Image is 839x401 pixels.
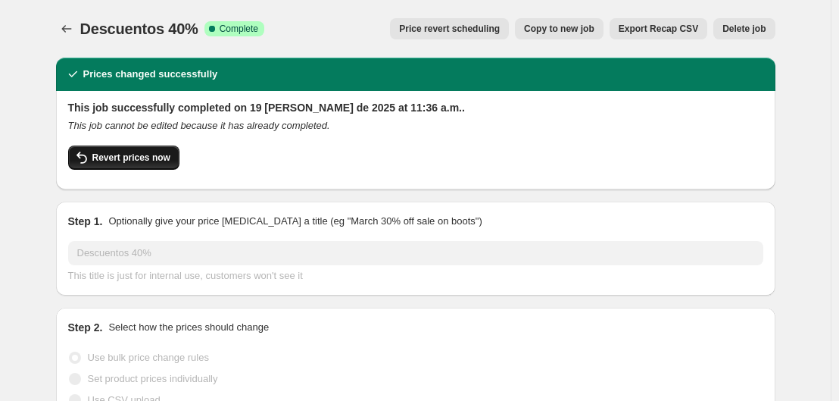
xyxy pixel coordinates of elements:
span: Delete job [722,23,766,35]
input: 30% off holiday sale [68,241,763,265]
h2: Step 1. [68,214,103,229]
button: Export Recap CSV [610,18,707,39]
h2: Step 2. [68,320,103,335]
button: Price change jobs [56,18,77,39]
span: Complete [220,23,258,35]
span: Descuentos 40% [80,20,198,37]
button: Price revert scheduling [390,18,509,39]
p: Select how the prices should change [108,320,269,335]
span: Price revert scheduling [399,23,500,35]
span: Set product prices individually [88,373,218,384]
button: Copy to new job [515,18,604,39]
p: Optionally give your price [MEDICAL_DATA] a title (eg "March 30% off sale on boots") [108,214,482,229]
span: Copy to new job [524,23,594,35]
i: This job cannot be edited because it has already completed. [68,120,330,131]
button: Delete job [713,18,775,39]
h2: Prices changed successfully [83,67,218,82]
span: This title is just for internal use, customers won't see it [68,270,303,281]
span: Use bulk price change rules [88,352,209,363]
button: Revert prices now [68,146,179,170]
span: Export Recap CSV [619,23,698,35]
h2: This job successfully completed on 19 [PERSON_NAME] de 2025 at 11:36 a.m.. [68,100,763,115]
span: Revert prices now [92,152,170,164]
